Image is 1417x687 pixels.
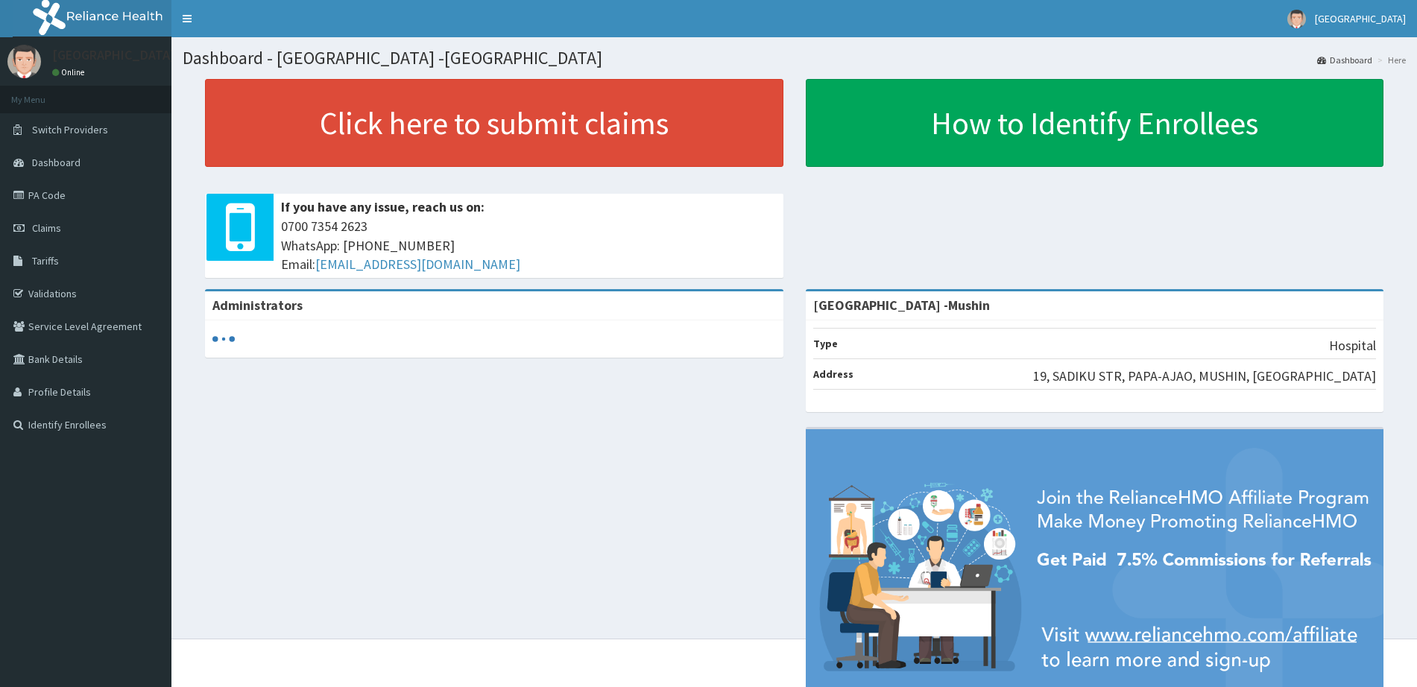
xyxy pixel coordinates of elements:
a: [EMAIL_ADDRESS][DOMAIN_NAME] [315,256,520,273]
svg: audio-loading [212,328,235,350]
a: How to Identify Enrollees [806,79,1384,167]
h1: Dashboard - [GEOGRAPHIC_DATA] -[GEOGRAPHIC_DATA] [183,48,1406,68]
span: Switch Providers [32,123,108,136]
b: If you have any issue, reach us on: [281,198,485,215]
a: Dashboard [1317,54,1372,66]
b: Type [813,337,838,350]
img: User Image [7,45,41,78]
span: Dashboard [32,156,81,169]
li: Here [1374,54,1406,66]
a: Click here to submit claims [205,79,783,167]
a: Online [52,67,88,77]
span: [GEOGRAPHIC_DATA] [1315,12,1406,25]
p: Hospital [1329,336,1376,355]
b: Administrators [212,297,303,314]
p: 19, SADIKU STR, PAPA-AJAO, MUSHIN, [GEOGRAPHIC_DATA] [1033,367,1376,386]
strong: [GEOGRAPHIC_DATA] -Mushin [813,297,990,314]
p: [GEOGRAPHIC_DATA] [52,48,175,62]
b: Address [813,367,853,381]
img: User Image [1287,10,1306,28]
span: 0700 7354 2623 WhatsApp: [PHONE_NUMBER] Email: [281,217,776,274]
span: Claims [32,221,61,235]
span: Tariffs [32,254,59,267]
